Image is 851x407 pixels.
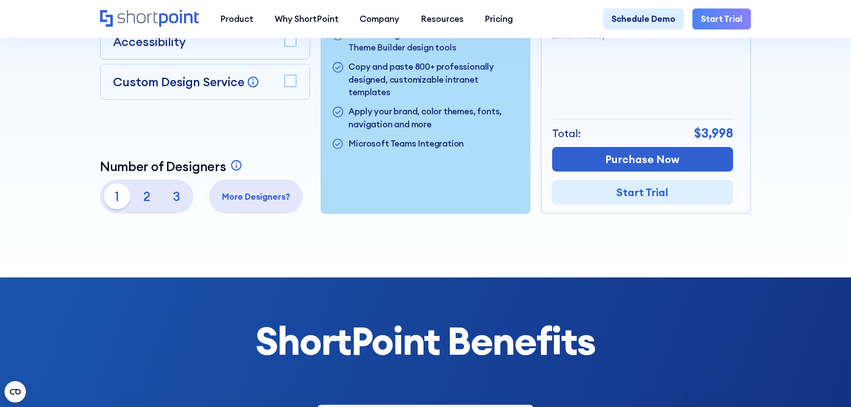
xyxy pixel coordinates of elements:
[552,180,733,205] a: Start Trial
[348,105,519,130] p: Apply your brand, color themes, fonts, navigation and more
[113,74,244,89] p: Custom Design Service
[214,190,299,203] p: More Designers?
[552,126,581,142] p: Total:
[421,13,464,25] div: Resources
[4,381,26,403] button: Open CMP widget
[100,10,199,28] a: Home
[164,184,189,209] p: 3
[360,13,399,25] div: Company
[100,320,751,362] h2: ShortPoint Benefits
[603,8,684,30] a: Schedule Demo
[348,60,519,99] p: Copy and paste 800+ professionally designed, customizable intranet templates
[113,33,186,50] p: Accessibility
[692,8,751,30] a: Start Trial
[474,8,524,30] a: Pricing
[348,29,519,54] p: Includes Page Builder Live Mode and Theme Builder design tools
[134,184,159,209] p: 2
[220,13,253,25] div: Product
[806,364,851,407] iframe: Chat Widget
[348,137,464,151] p: Microsoft Teams Integration
[349,8,410,30] a: Company
[275,13,339,25] div: Why ShortPoint
[100,159,245,174] a: Number of Designers
[485,13,513,25] div: Pricing
[264,8,349,30] a: Why ShortPoint
[210,8,264,30] a: Product
[694,124,733,143] p: $3,998
[104,184,130,209] p: 1
[410,8,474,30] a: Resources
[100,159,226,174] p: Number of Designers
[552,147,733,172] a: Purchase Now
